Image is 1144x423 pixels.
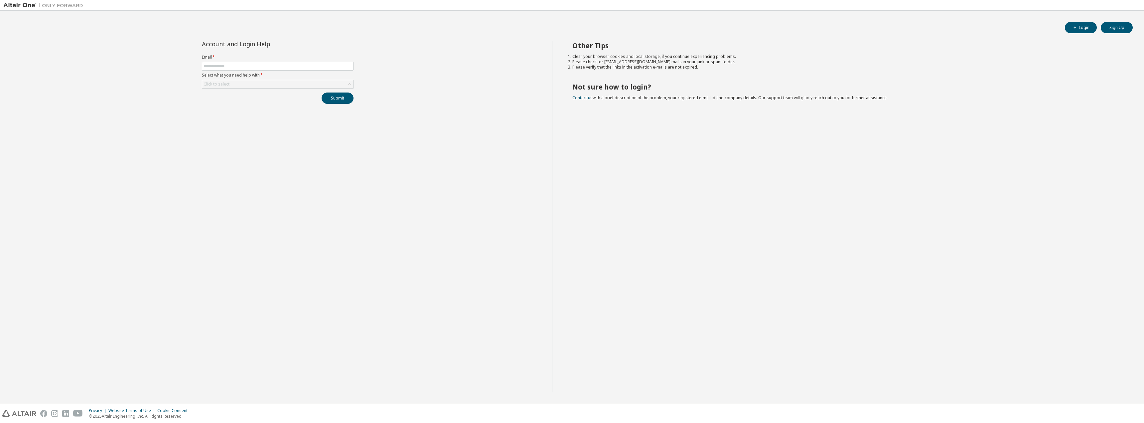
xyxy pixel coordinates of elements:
[322,93,354,104] button: Submit
[572,41,1121,50] h2: Other Tips
[89,413,192,419] p: © 2025 Altair Engineering, Inc. All Rights Reserved.
[572,59,1121,65] li: Please check for [EMAIL_ADDRESS][DOMAIN_NAME] mails in your junk or spam folder.
[204,82,229,87] div: Click to select
[572,54,1121,59] li: Clear your browser cookies and local storage, if you continue experiencing problems.
[202,41,323,47] div: Account and Login Help
[40,410,47,417] img: facebook.svg
[3,2,86,9] img: Altair One
[157,408,192,413] div: Cookie Consent
[51,410,58,417] img: instagram.svg
[572,95,888,101] span: with a brief description of the problem, your registered e-mail id and company details. Our suppo...
[62,410,69,417] img: linkedin.svg
[202,55,354,60] label: Email
[89,408,108,413] div: Privacy
[572,83,1121,91] h2: Not sure how to login?
[202,73,354,78] label: Select what you need help with
[1101,22,1133,33] button: Sign Up
[2,410,36,417] img: altair_logo.svg
[202,80,353,88] div: Click to select
[73,410,83,417] img: youtube.svg
[108,408,157,413] div: Website Terms of Use
[572,65,1121,70] li: Please verify that the links in the activation e-mails are not expired.
[572,95,593,101] a: Contact us
[1065,22,1097,33] button: Login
